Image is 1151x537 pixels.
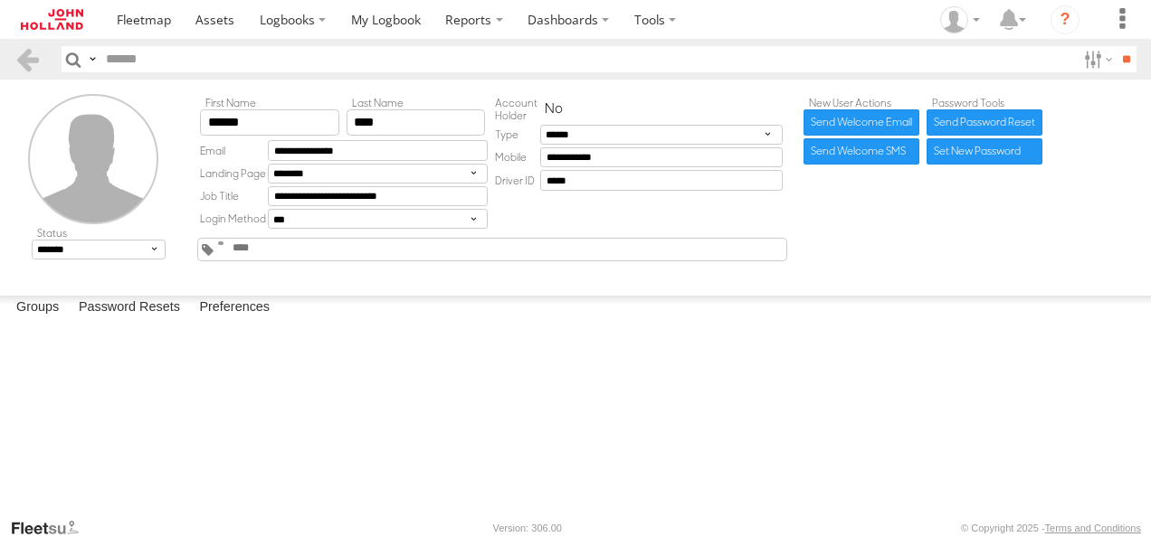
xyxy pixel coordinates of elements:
label: Mobile [495,147,540,168]
label: Landing Page [200,164,268,184]
label: Password Resets [70,296,189,321]
div: Version: 306.00 [493,523,562,533]
label: Groups [7,296,68,321]
i: ? [1051,5,1080,34]
a: Visit our Website [10,519,93,537]
label: Manually enter new password [927,138,1042,165]
a: Send Welcome Email [804,109,918,136]
label: Login Method [200,209,268,229]
label: Last Name [347,97,485,109]
a: Back to previous Page [14,46,41,72]
a: Send Welcome SMS [804,138,918,165]
label: Account Holder [495,97,540,122]
a: Terms and Conditions [1045,523,1141,533]
label: New User Actions [804,97,918,109]
label: First Name [200,97,338,109]
div: Adam Dippie [934,6,986,33]
label: Preferences [190,296,279,321]
label: Driver ID [495,170,540,191]
div: © Copyright 2025 - [961,523,1141,533]
a: Send Password Reset [927,109,1042,136]
label: Search Filter Options [1077,46,1116,72]
img: jhg-logo.svg [21,9,83,30]
label: Email [200,140,268,161]
span: No [545,99,563,119]
a: Return to Dashboard [5,5,100,34]
label: Search Query [85,46,100,72]
label: Job Title [200,186,268,207]
label: Password Tools [927,97,1042,109]
label: Type [495,125,540,145]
